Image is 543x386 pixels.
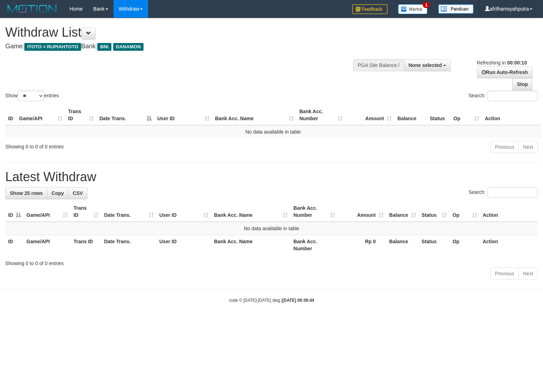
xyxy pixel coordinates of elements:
a: Previous [490,141,519,153]
a: CSV [68,187,87,199]
th: Rp 0 [338,235,386,255]
th: Trans ID: activate to sort column ascending [65,105,97,125]
span: 1 [423,2,430,8]
span: CSV [73,190,83,196]
a: Run Auto-Refresh [477,66,532,78]
h4: Game: Bank: [5,43,355,50]
a: Stop [512,78,532,90]
h1: Withdraw List [5,25,355,39]
th: Action [480,235,538,255]
th: ID: activate to sort column descending [5,202,24,222]
th: Trans ID [71,235,101,255]
input: Search: [488,187,538,198]
th: User ID: activate to sort column ascending [154,105,212,125]
a: Previous [490,268,519,280]
th: Op: activate to sort column ascending [451,105,482,125]
span: ITOTO > RUPIAHTOTO [24,43,81,51]
th: Action [480,202,538,222]
td: No data available in table [5,125,541,138]
th: Game/API [24,235,71,255]
th: Date Trans.: activate to sort column ascending [101,202,157,222]
a: Copy [47,187,68,199]
div: Showing 0 to 0 of 0 entries [5,140,221,150]
td: No data available in table [5,222,538,235]
th: Balance [386,235,419,255]
input: Search: [488,91,538,101]
img: Feedback.jpg [352,4,388,14]
th: User ID: activate to sort column ascending [157,202,211,222]
th: Balance [395,105,427,125]
span: Show 25 rows [10,190,43,196]
th: Status [419,235,450,255]
select: Showentries [18,91,44,101]
strong: [DATE] 06:39:44 [282,298,314,303]
th: ID [5,105,16,125]
label: Search: [469,91,538,101]
a: Next [518,268,538,280]
th: Trans ID: activate to sort column ascending [71,202,101,222]
div: Showing 0 to 0 of 0 entries [5,257,538,267]
span: DANAMON [113,43,144,51]
th: Amount: activate to sort column ascending [346,105,395,125]
span: Refreshing in: [477,60,527,66]
img: panduan.png [438,4,474,14]
th: Date Trans. [101,235,157,255]
th: Bank Acc. Number [291,235,338,255]
span: BNI [97,43,111,51]
th: Game/API: activate to sort column ascending [16,105,65,125]
small: code © [DATE]-[DATE] dwg | [229,298,314,303]
th: Balance: activate to sort column ascending [386,202,419,222]
strong: 00:00:10 [507,60,527,66]
th: Status [427,105,451,125]
th: Bank Acc. Name: activate to sort column ascending [211,202,291,222]
th: Bank Acc. Name [211,235,291,255]
th: Bank Acc. Number: activate to sort column ascending [297,105,346,125]
label: Show entries [5,91,59,101]
a: Show 25 rows [5,187,47,199]
span: Copy [51,190,64,196]
a: Next [518,141,538,153]
label: Search: [469,187,538,198]
div: PGA Site Balance / [353,59,404,71]
th: Game/API: activate to sort column ascending [24,202,71,222]
th: Bank Acc. Name: activate to sort column ascending [212,105,297,125]
span: None selected [409,62,442,68]
th: Action [482,105,541,125]
img: MOTION_logo.png [5,4,59,14]
th: Op: activate to sort column ascending [450,202,480,222]
th: Status: activate to sort column ascending [419,202,450,222]
th: Amount: activate to sort column ascending [338,202,386,222]
th: ID [5,235,24,255]
button: None selected [404,59,451,71]
th: Op [450,235,480,255]
img: Button%20Memo.svg [398,4,428,14]
th: User ID [157,235,211,255]
th: Bank Acc. Number: activate to sort column ascending [291,202,338,222]
th: Date Trans.: activate to sort column descending [97,105,154,125]
h1: Latest Withdraw [5,170,538,184]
